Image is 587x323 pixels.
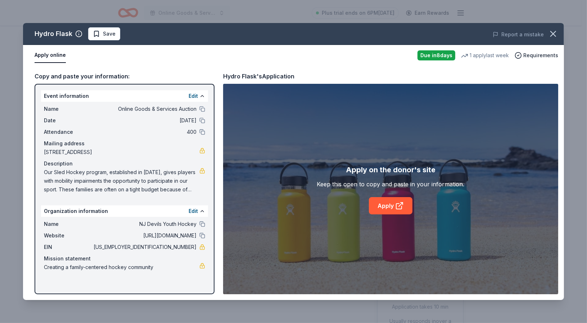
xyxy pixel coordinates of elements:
div: Mission statement [44,254,205,263]
span: Website [44,231,92,240]
div: Keep this open to copy and paste in your information. [317,180,465,188]
span: Name [44,105,92,113]
span: Our Sled Hockey program, established in [DATE], gives players with mobility impairments the oppor... [44,168,199,194]
span: Online Goods & Services Auction [92,105,197,113]
span: EIN [44,243,92,251]
button: Edit [189,207,198,215]
span: Date [44,116,92,125]
div: Hydro Flask [35,28,72,40]
button: Requirements [515,51,558,60]
div: Copy and paste your information: [35,72,215,81]
span: [DATE] [92,116,197,125]
span: Attendance [44,128,92,136]
div: 1 apply last week [461,51,509,60]
span: NJ Devils Youth Hockey [92,220,197,228]
span: [US_EMPLOYER_IDENTIFICATION_NUMBER] [92,243,197,251]
span: Creating a family-centered hockey community [44,263,199,272]
button: Apply online [35,48,66,63]
span: [URL][DOMAIN_NAME] [92,231,197,240]
div: Mailing address [44,139,205,148]
button: Report a mistake [493,30,544,39]
div: Hydro Flask's Application [223,72,294,81]
div: Organization information [41,205,208,217]
div: Event information [41,90,208,102]
span: Requirements [523,51,558,60]
span: 400 [92,128,197,136]
div: Apply on the donor's site [346,164,435,176]
a: Apply [369,197,412,214]
button: Save [88,27,120,40]
div: Due in 8 days [417,50,455,60]
span: Name [44,220,92,228]
span: [STREET_ADDRESS] [44,148,199,156]
button: Edit [189,92,198,100]
span: Save [103,29,116,38]
div: Description [44,159,205,168]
